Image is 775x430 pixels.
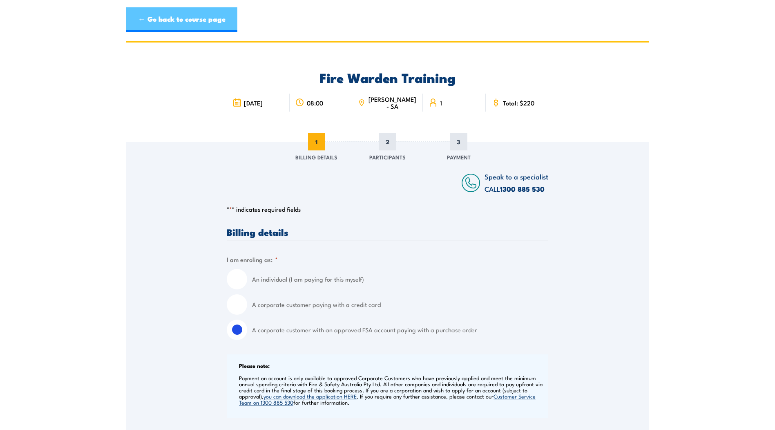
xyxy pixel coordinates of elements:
[368,96,417,110] span: [PERSON_NAME] - SA
[227,205,548,213] p: " " indicates required fields
[264,392,357,400] a: you can download the application HERE
[227,72,548,83] h2: Fire Warden Training
[227,227,548,237] h3: Billing details
[500,184,545,194] a: 1300 885 530
[126,7,237,32] a: ← Go back to course page
[295,153,337,161] span: Billing Details
[308,133,325,150] span: 1
[239,361,270,370] b: Please note:
[307,99,323,106] span: 08:00
[450,133,467,150] span: 3
[227,255,278,264] legend: I am enroling as:
[252,294,548,315] label: A corporate customer paying with a credit card
[440,99,442,106] span: 1
[379,133,396,150] span: 2
[503,99,534,106] span: Total: $220
[239,375,546,405] p: Payment on account is only available to approved Corporate Customers who have previously applied ...
[244,99,263,106] span: [DATE]
[252,269,548,289] label: An individual (I am paying for this myself)
[369,153,406,161] span: Participants
[239,392,536,406] a: Customer Service Team on 1300 885 530
[252,320,548,340] label: A corporate customer with an approved FSA account paying with a purchase order
[447,153,471,161] span: Payment
[485,171,548,194] span: Speak to a specialist CALL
